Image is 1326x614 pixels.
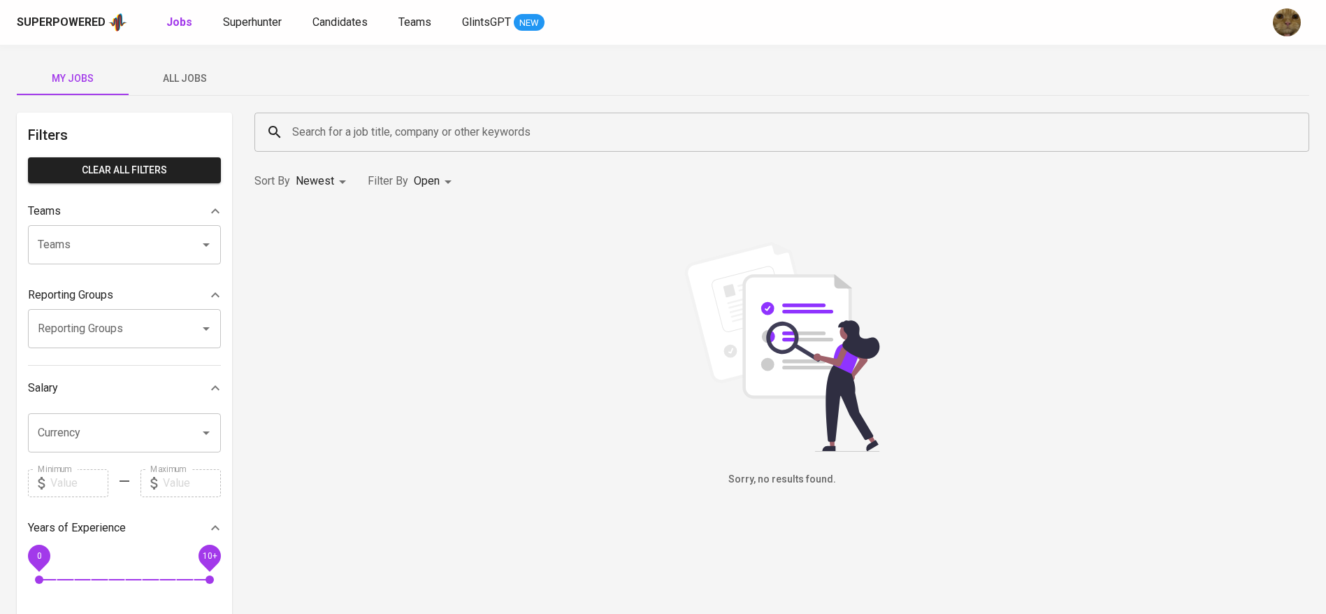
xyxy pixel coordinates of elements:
[25,70,120,87] span: My Jobs
[28,157,221,183] button: Clear All filters
[462,14,545,31] a: GlintsGPT NEW
[296,169,351,194] div: Newest
[163,469,221,497] input: Value
[166,15,192,29] b: Jobs
[28,520,126,536] p: Years of Experience
[36,550,41,560] span: 0
[254,472,1309,487] h6: Sorry, no results found.
[17,12,127,33] a: Superpoweredapp logo
[414,169,456,194] div: Open
[254,173,290,190] p: Sort By
[312,14,370,31] a: Candidates
[28,287,113,304] p: Reporting Groups
[398,14,434,31] a: Teams
[28,514,221,542] div: Years of Experience
[462,15,511,29] span: GlintsGPT
[1273,8,1301,36] img: ec6c0910-f960-4a00-a8f8-c5744e41279e.jpg
[514,16,545,30] span: NEW
[312,15,368,29] span: Candidates
[196,235,216,255] button: Open
[398,15,431,29] span: Teams
[223,14,284,31] a: Superhunter
[28,374,221,402] div: Salary
[414,174,440,187] span: Open
[28,380,58,397] p: Salary
[28,124,221,146] h6: Filters
[28,281,221,309] div: Reporting Groups
[202,550,217,560] span: 10+
[368,173,408,190] p: Filter By
[39,162,210,179] span: Clear All filters
[17,15,106,31] div: Superpowered
[50,469,108,497] input: Value
[28,197,221,225] div: Teams
[166,14,195,31] a: Jobs
[196,423,216,443] button: Open
[137,70,232,87] span: All Jobs
[296,173,334,190] p: Newest
[196,319,216,338] button: Open
[28,203,61,220] p: Teams
[677,242,887,452] img: file_searching.svg
[108,12,127,33] img: app logo
[223,15,282,29] span: Superhunter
